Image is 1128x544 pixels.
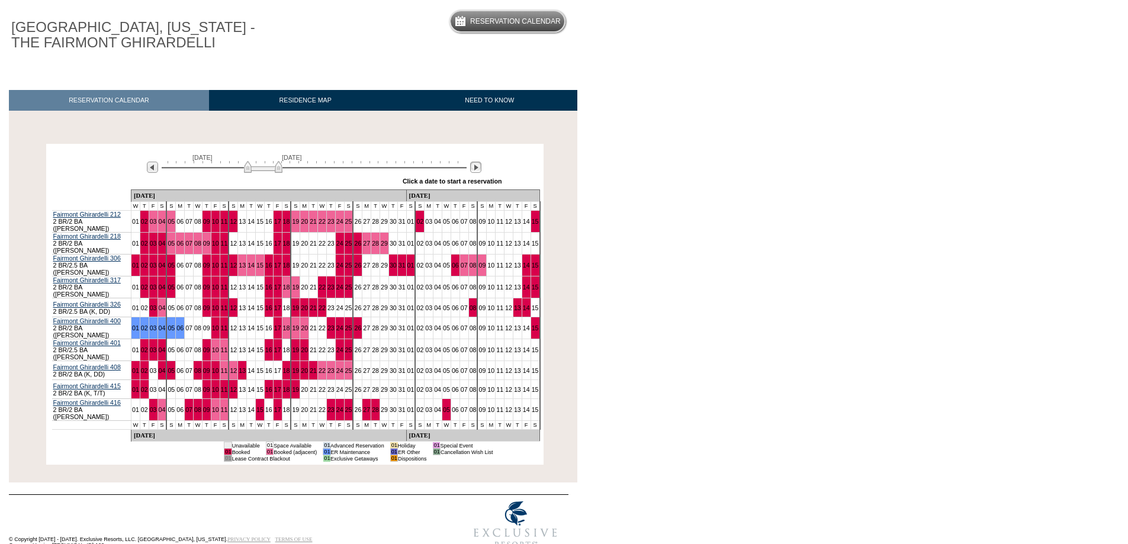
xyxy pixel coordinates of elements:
a: 09 [478,324,486,331]
a: 23 [327,284,335,291]
a: 31 [399,218,406,225]
a: 12 [505,218,512,225]
a: 05 [168,262,175,269]
a: 01 [407,324,414,331]
a: 01 [132,218,139,225]
a: 01 [407,304,414,311]
a: 06 [176,324,184,331]
a: 01 [407,218,414,225]
a: 06 [176,218,184,225]
a: 06 [452,304,459,311]
a: 04 [434,304,441,311]
a: 31 [399,262,406,269]
a: 05 [443,304,450,311]
a: 24 [336,304,343,311]
a: 30 [390,262,397,269]
a: 31 [399,284,406,291]
a: 03 [150,304,157,311]
a: 12 [230,218,237,225]
a: 13 [239,324,246,331]
a: 10 [212,324,219,331]
a: 20 [301,324,308,331]
a: 28 [372,240,379,247]
a: 04 [434,324,441,331]
a: 20 [301,218,308,225]
a: 26 [354,304,361,311]
a: 11 [221,284,228,291]
a: 09 [203,346,210,353]
a: 17 [274,324,281,331]
a: 01 [132,304,139,311]
a: 08 [194,218,201,225]
a: 08 [470,304,477,311]
a: 19 [292,240,299,247]
a: 01 [407,262,414,269]
a: 22 [319,284,326,291]
a: Fairmont Ghirardelli 400 [53,317,121,324]
a: 15 [532,240,539,247]
a: 26 [354,284,361,291]
a: 01 [407,284,414,291]
a: 21 [310,218,317,225]
a: 30 [390,240,397,247]
a: 03 [150,284,157,291]
a: 10 [487,262,494,269]
a: 03 [150,324,157,331]
a: 18 [283,240,290,247]
a: 27 [363,324,370,331]
a: 09 [203,218,210,225]
a: 16 [265,218,272,225]
a: 24 [336,218,343,225]
a: 25 [345,218,352,225]
a: 07 [185,324,192,331]
a: 12 [505,262,512,269]
a: 28 [372,284,379,291]
a: 25 [345,262,352,269]
a: 14 [523,218,530,225]
a: 04 [434,218,441,225]
a: 21 [310,284,317,291]
a: 02 [141,346,148,353]
a: 06 [452,262,459,269]
a: 05 [443,218,450,225]
a: 08 [470,262,477,269]
a: 02 [416,262,423,269]
a: 09 [478,240,486,247]
a: 15 [256,262,263,269]
a: 05 [168,284,175,291]
a: 09 [203,304,210,311]
a: 08 [470,240,477,247]
h5: Reservation Calendar [470,18,561,25]
a: 08 [194,284,201,291]
a: 05 [168,346,175,353]
a: 13 [239,284,246,291]
a: 11 [496,304,503,311]
a: 17 [274,240,281,247]
a: RESIDENCE MAP [209,90,402,111]
a: 11 [221,324,228,331]
a: 23 [327,262,335,269]
a: 11 [496,218,503,225]
a: 15 [256,284,263,291]
a: 17 [274,218,281,225]
a: 07 [185,284,192,291]
a: 06 [176,240,184,247]
a: 15 [256,304,263,311]
a: 12 [505,304,512,311]
a: 12 [230,284,237,291]
a: 07 [461,218,468,225]
a: 17 [274,262,281,269]
a: 29 [381,304,388,311]
a: 29 [381,324,388,331]
a: 03 [425,262,432,269]
a: 21 [310,304,317,311]
a: 25 [345,324,352,331]
a: 29 [381,284,388,291]
a: 10 [212,262,219,269]
a: 24 [336,284,343,291]
a: 26 [354,324,361,331]
a: 31 [399,324,406,331]
a: 06 [176,304,184,311]
a: 27 [363,218,370,225]
a: 05 [168,324,175,331]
